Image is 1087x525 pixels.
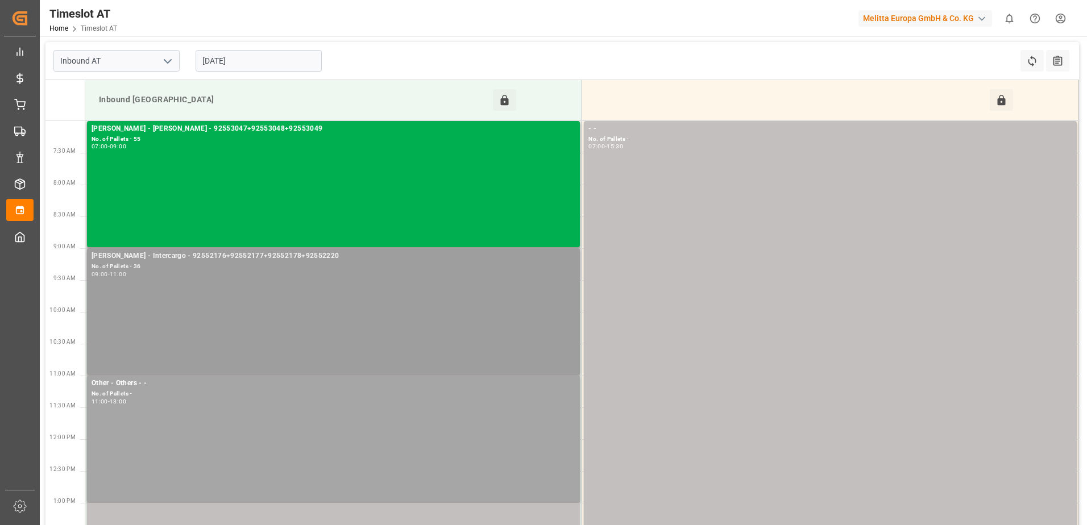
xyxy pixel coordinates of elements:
[49,370,76,377] span: 11:00 AM
[588,135,1072,144] div: No. of Pallets -
[49,402,76,409] span: 11:30 AM
[108,399,110,404] div: -
[159,52,176,70] button: open menu
[588,123,1072,135] div: - -
[110,272,126,277] div: 11:00
[53,50,180,72] input: Type to search/select
[108,144,110,149] div: -
[92,389,575,399] div: No. of Pallets -
[49,5,117,22] div: Timeslot AT
[92,123,575,135] div: [PERSON_NAME] - [PERSON_NAME] - 92553047+92553048+92553049
[53,498,76,504] span: 1:00 PM
[605,144,607,149] div: -
[49,466,76,472] span: 12:30 PM
[588,144,605,149] div: 07:00
[92,135,575,144] div: No. of Pallets - 55
[53,243,76,249] span: 9:00 AM
[49,307,76,313] span: 10:00 AM
[92,262,575,272] div: No. of Pallets - 36
[110,144,126,149] div: 09:00
[92,378,575,389] div: Other - Others - -
[49,434,76,440] span: 12:00 PM
[53,180,76,186] span: 8:00 AM
[92,144,108,149] div: 07:00
[92,251,575,262] div: [PERSON_NAME] - Intercargo - 92552176+92552177+92552178+92552220
[49,24,68,32] a: Home
[110,399,126,404] div: 13:00
[92,399,108,404] div: 11:00
[607,144,623,149] div: 15:30
[53,211,76,218] span: 8:30 AM
[53,275,76,281] span: 9:30 AM
[196,50,322,72] input: DD.MM.YYYY
[92,272,108,277] div: 09:00
[94,89,493,111] div: Inbound [GEOGRAPHIC_DATA]
[53,148,76,154] span: 7:30 AM
[108,272,110,277] div: -
[49,339,76,345] span: 10:30 AM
